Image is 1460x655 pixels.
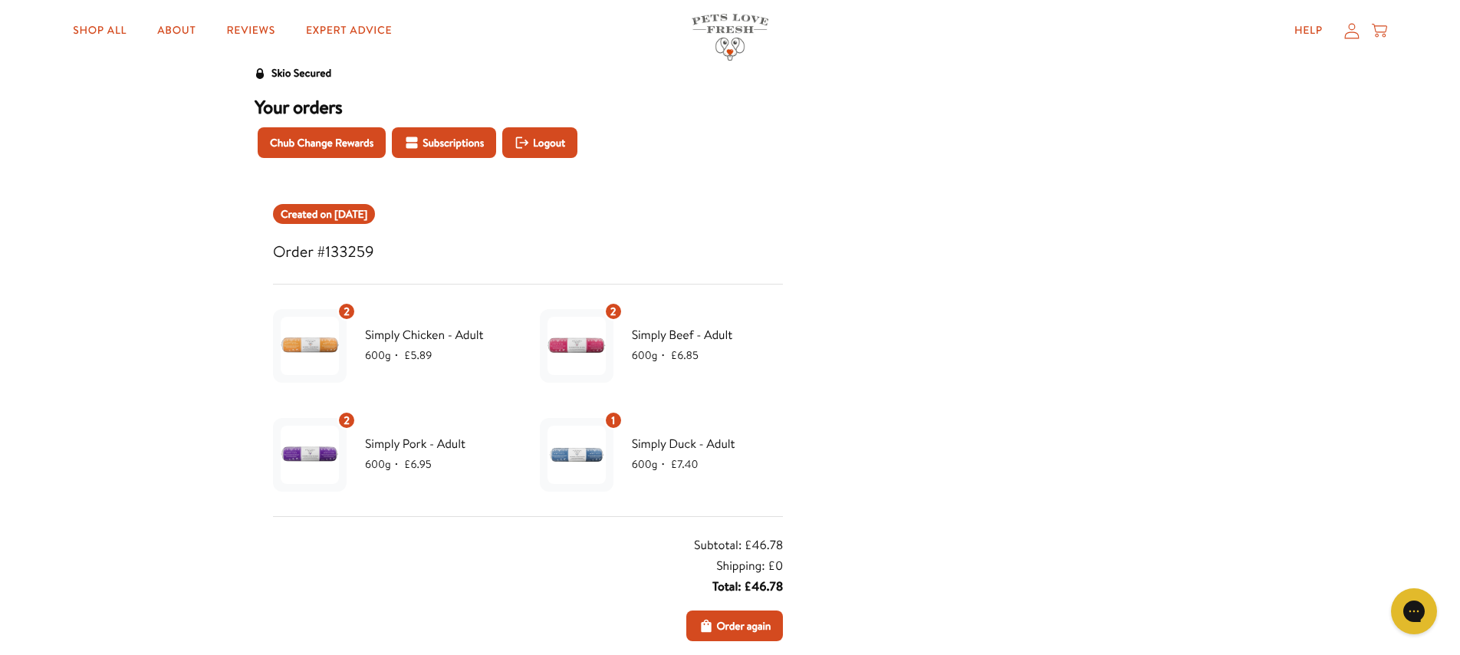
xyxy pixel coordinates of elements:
[365,456,404,472] span: 600g ・
[547,426,606,484] img: Simply Duck - Adult
[604,411,623,430] div: 1 units of item: Simply Duck - Adult
[632,456,671,472] span: 600g ・
[533,134,565,151] span: Logout
[255,64,331,95] a: Skio Secured
[281,426,339,484] img: Simply Pork - Adult
[365,434,517,454] span: Simply Pork - Adult
[258,127,386,158] button: Chub Change Rewards
[610,303,617,320] span: 2
[1282,15,1335,46] a: Help
[215,15,288,46] a: Reviews
[1383,583,1445,640] iframe: Gorgias live chat messenger
[404,456,432,472] span: £6.95
[611,412,615,429] span: 1
[716,617,771,634] span: Order again
[547,317,606,375] img: Simply Beef - Adult
[712,577,783,597] div: Total: £46.78
[145,15,208,46] a: About
[686,611,784,641] button: Order again
[294,15,404,46] a: Expert Advice
[344,303,350,320] span: 2
[273,239,783,265] h3: Order #133259
[502,127,577,158] button: Logout
[255,68,265,79] svg: Security
[270,134,373,151] span: Chub Change Rewards
[392,127,496,158] button: Subscriptions
[716,556,783,577] div: Shipping: £0
[671,456,699,472] span: £7.40
[694,535,783,556] div: Subtotal: £46.78
[404,347,432,363] span: £5.89
[271,64,331,83] div: Skio Secured
[61,15,139,46] a: Shop All
[344,412,350,429] span: 2
[604,302,623,321] div: 2 units of item: Simply Beef - Adult
[337,302,356,321] div: 2 units of item: Simply Chicken - Adult
[671,347,699,363] span: £6.85
[365,325,517,345] span: Simply Chicken - Adult
[255,95,801,118] h3: Your orders
[365,347,404,363] span: 600g ・
[692,14,768,61] img: Pets Love Fresh
[632,434,784,454] span: Simply Duck - Adult
[632,325,784,345] span: Simply Beef - Adult
[281,206,367,222] span: Created on [DATE]
[632,347,671,363] span: 600g ・
[337,411,356,430] div: 2 units of item: Simply Pork - Adult
[423,134,484,151] span: Subscriptions
[281,317,339,375] img: Simply Chicken - Adult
